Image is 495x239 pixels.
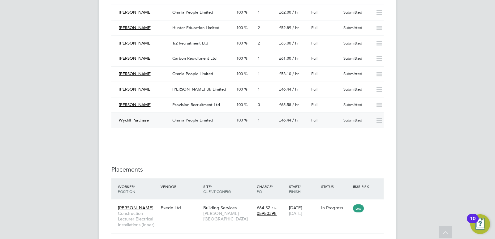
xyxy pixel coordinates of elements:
span: £65.00 [279,41,291,46]
span: £62.00 [279,10,291,15]
div: Submitted [341,53,373,64]
span: 05950398 [257,211,277,216]
div: Exede Ltd [159,202,202,214]
div: Submitted [341,69,373,79]
div: [DATE] [287,202,320,219]
span: £52.89 [279,25,291,30]
span: 100 [236,41,243,46]
span: / hr [292,25,299,30]
div: Worker [116,181,159,197]
span: Full [311,71,317,76]
span: / hr [292,41,299,46]
div: Submitted [341,7,373,18]
span: £53.10 [279,71,291,76]
div: Charge [255,181,287,197]
span: 1 [258,87,260,92]
span: 1 [258,10,260,15]
span: [PERSON_NAME] [119,41,152,46]
span: Carbon Recruitment Ltd [172,56,217,61]
span: / hr [292,56,299,61]
span: £46.44 [279,117,291,123]
span: [DATE] [289,211,302,216]
span: £46.44 [279,87,291,92]
span: Full [311,10,317,15]
span: £64.52 [257,205,270,211]
span: [PERSON_NAME] [119,71,152,76]
span: / PO [257,184,273,194]
span: / Client Config [203,184,231,194]
div: Submitted [341,100,373,110]
span: 100 [236,71,243,76]
div: Submitted [341,84,373,95]
span: / hr [292,102,299,107]
div: Submitted [341,23,373,33]
h3: Placements [111,165,384,173]
div: Submitted [341,38,373,49]
div: 10 [470,219,476,227]
span: Omnia People Limited [172,10,213,15]
span: 2 [258,41,260,46]
span: Full [311,25,317,30]
span: Full [311,117,317,123]
span: [PERSON_NAME] [119,25,152,30]
span: Low [353,204,364,212]
span: Wycliff Purchase [119,117,149,123]
span: 2 [258,25,260,30]
span: [PERSON_NAME] Uk Limited [172,87,226,92]
span: 100 [236,117,243,123]
span: Omnia People Limited [172,117,213,123]
div: Vendor [159,181,202,192]
span: [PERSON_NAME] [119,56,152,61]
span: 100 [236,25,243,30]
span: £61.00 [279,56,291,61]
div: Status [320,181,352,192]
span: Omnia People Limited [172,71,213,76]
div: Start [287,181,320,197]
span: / hr [292,71,299,76]
span: [PERSON_NAME] [119,10,152,15]
span: Tr2 Recruitment Ltd [172,41,208,46]
span: [PERSON_NAME][GEOGRAPHIC_DATA] [203,211,254,222]
span: [PERSON_NAME] [118,205,153,211]
span: 100 [236,102,243,107]
span: / hr [272,206,277,210]
span: £65.58 [279,102,291,107]
span: [PERSON_NAME] [119,87,152,92]
span: 100 [236,87,243,92]
span: 100 [236,56,243,61]
span: Provision Recruitment Ltd [172,102,220,107]
span: 0 [258,102,260,107]
span: Building Services [203,205,237,211]
span: / Position [118,184,135,194]
span: / hr [292,117,299,123]
span: 100 [236,10,243,15]
span: / Finish [289,184,301,194]
span: Full [311,102,317,107]
button: Open Resource Center, 10 new notifications [470,214,490,234]
span: [PERSON_NAME] [119,102,152,107]
span: Full [311,41,317,46]
a: [PERSON_NAME]Construction Lecturer Electrical Installations (Inner)Exede LtdBuilding Services[PER... [116,202,384,207]
span: 1 [258,117,260,123]
div: IR35 Risk [351,181,373,192]
div: Submitted [341,115,373,126]
span: Hunter Education Limited [172,25,219,30]
div: Site [202,181,255,197]
span: 1 [258,56,260,61]
span: Construction Lecturer Electrical Installations (Inner) [118,211,157,228]
span: / hr [292,87,299,92]
span: Full [311,56,317,61]
span: 1 [258,71,260,76]
span: Full [311,87,317,92]
span: / hr [292,10,299,15]
div: In Progress [321,205,350,211]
